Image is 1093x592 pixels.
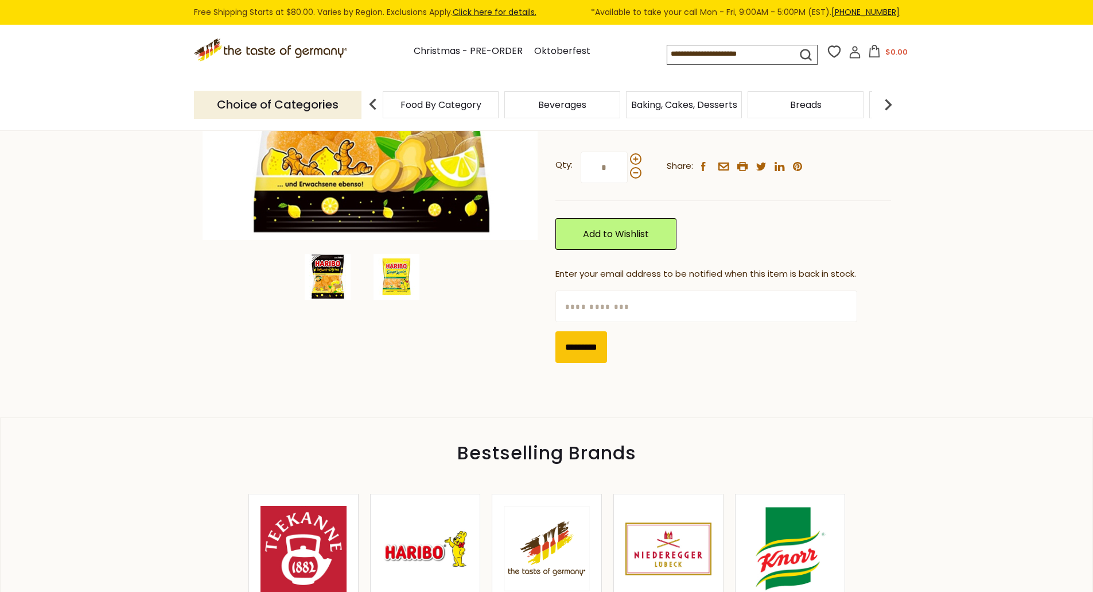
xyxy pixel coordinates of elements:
img: Niederegger [625,506,711,592]
img: The Taste of Germany [504,506,590,591]
strong: Qty: [555,158,573,172]
span: $0.00 [885,47,908,57]
img: previous arrow [361,93,384,116]
img: Teekanne [260,506,347,592]
a: Add to Wishlist [555,218,676,250]
a: Christmas - PRE-ORDER [414,44,523,59]
img: next arrow [877,93,900,116]
img: Haribo [382,506,468,592]
p: Choice of Categories [194,91,361,119]
img: Knorr [747,506,833,592]
button: $0.00 [863,45,912,62]
a: Beverages [538,100,586,109]
a: Click here for details. [453,6,536,18]
a: Oktoberfest [534,44,590,59]
img: Haribo Ginger Lemon Gummies in Bag [374,254,419,300]
div: Enter your email address to be notified when this item is back in stock. [555,267,891,281]
div: Free Shipping Starts at $80.00. Varies by Region. Exclusions Apply. [194,6,900,19]
a: Breads [790,100,822,109]
div: Bestselling Brands [1,447,1092,459]
input: Qty: [581,152,628,183]
a: Food By Category [400,100,481,109]
a: [PHONE_NUMBER] [831,6,900,18]
span: *Available to take your call Mon - Fri, 9:00AM - 5:00PM (EST). [591,6,900,19]
span: Share: [667,159,693,173]
a: Baking, Cakes, Desserts [631,100,737,109]
img: Haribo Ginger Lemon Gummies in Bag, 160g - Made in Germany [305,254,351,300]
